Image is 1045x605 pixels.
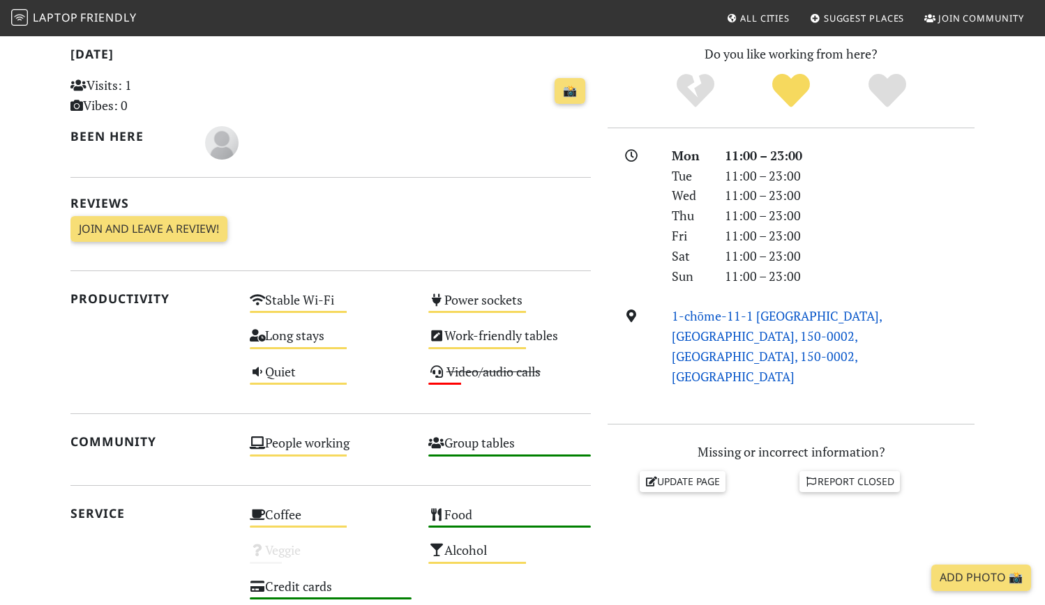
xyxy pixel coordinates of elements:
[716,185,983,206] div: 11:00 – 23:00
[608,44,975,64] p: Do you like working from here?
[420,324,599,360] div: Work-friendly tables
[663,206,716,226] div: Thu
[608,442,975,462] p: Missing or incorrect information?
[241,360,421,396] div: Quiet
[70,434,233,449] h2: Community
[716,146,983,166] div: 11:00 – 23:00
[839,72,935,110] div: Definitely!
[716,266,983,286] div: 11:00 – 23:00
[672,307,882,384] a: 1-chōme-11-1 [GEOGRAPHIC_DATA], [GEOGRAPHIC_DATA], 150-0002, [GEOGRAPHIC_DATA], 150-0002, [GEOGRA...
[241,324,421,360] div: Long stays
[716,246,983,266] div: 11:00 – 23:00
[70,196,591,210] h2: Reviews
[70,129,188,144] h2: Been here
[70,75,233,116] p: Visits: 1 Vibes: 0
[716,166,983,186] div: 11:00 – 23:00
[555,78,585,105] a: 📸
[919,6,1030,31] a: Join Community
[70,47,591,67] h2: [DATE]
[420,539,599,574] div: Alcohol
[70,291,233,306] h2: Productivity
[205,126,239,160] img: blank-535327c66bd565773addf3077783bbfce4b00ec00e9fd257753287c682c7fa38.png
[241,431,421,467] div: People working
[205,133,239,150] span: Ayami Sugawa
[663,246,716,266] div: Sat
[799,471,900,492] a: Report closed
[11,9,28,26] img: LaptopFriendly
[743,72,839,110] div: Yes
[824,12,905,24] span: Suggest Places
[663,226,716,246] div: Fri
[938,12,1024,24] span: Join Community
[640,471,726,492] a: Update page
[647,72,744,110] div: No
[663,266,716,286] div: Sun
[80,10,136,25] span: Friendly
[241,289,421,324] div: Stable Wi-Fi
[716,226,983,246] div: 11:00 – 23:00
[241,539,421,574] div: Veggie
[721,6,795,31] a: All Cities
[804,6,910,31] a: Suggest Places
[420,503,599,539] div: Food
[663,185,716,206] div: Wed
[420,289,599,324] div: Power sockets
[716,206,983,226] div: 11:00 – 23:00
[70,216,227,243] a: Join and leave a review!
[70,506,233,521] h2: Service
[33,10,78,25] span: Laptop
[663,146,716,166] div: Mon
[241,503,421,539] div: Coffee
[420,431,599,467] div: Group tables
[663,166,716,186] div: Tue
[11,6,137,31] a: LaptopFriendly LaptopFriendly
[446,363,541,380] s: Video/audio calls
[740,12,790,24] span: All Cities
